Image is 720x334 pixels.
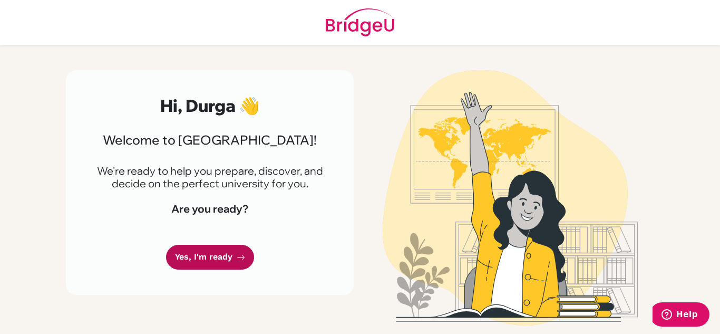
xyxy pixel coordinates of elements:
h2: Hi, Durga 👋 [91,96,328,116]
h4: Are you ready? [91,203,328,215]
iframe: Opens a widget where you can find more information [653,302,709,329]
a: Yes, I'm ready [166,245,254,270]
p: We're ready to help you prepare, discover, and decide on the perfect university for you. [91,165,328,190]
h3: Welcome to [GEOGRAPHIC_DATA]! [91,132,328,148]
